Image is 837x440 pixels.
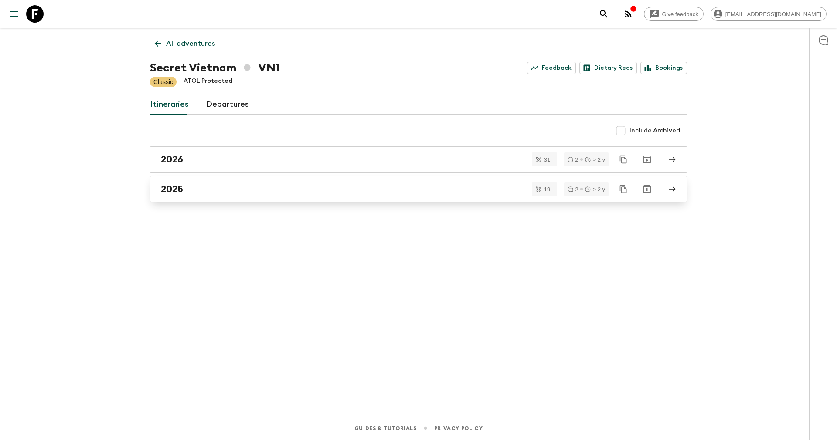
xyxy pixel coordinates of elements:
[585,186,605,192] div: > 2 y
[585,157,605,162] div: > 2 y
[150,35,220,52] a: All adventures
[150,94,189,115] a: Itineraries
[711,7,827,21] div: [EMAIL_ADDRESS][DOMAIN_NAME]
[638,180,656,198] button: Archive
[161,183,183,195] h2: 2025
[434,423,483,433] a: Privacy Policy
[595,5,612,23] button: search adventures
[150,176,687,202] a: 2025
[616,152,631,167] button: Duplicate
[206,94,249,115] a: Departures
[721,11,826,17] span: [EMAIL_ADDRESS][DOMAIN_NAME]
[644,7,704,21] a: Give feedback
[638,151,656,168] button: Archive
[166,38,215,49] p: All adventures
[539,157,555,162] span: 31
[150,59,280,77] h1: Secret Vietnam VN1
[539,186,555,192] span: 19
[161,154,183,165] h2: 2026
[579,62,637,74] a: Dietary Reqs
[657,11,703,17] span: Give feedback
[184,77,232,87] p: ATOL Protected
[568,157,578,162] div: 2
[150,146,687,173] a: 2026
[640,62,687,74] a: Bookings
[153,78,173,86] p: Classic
[629,126,680,135] span: Include Archived
[354,423,417,433] a: Guides & Tutorials
[527,62,576,74] a: Feedback
[5,5,23,23] button: menu
[616,181,631,197] button: Duplicate
[568,186,578,192] div: 2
